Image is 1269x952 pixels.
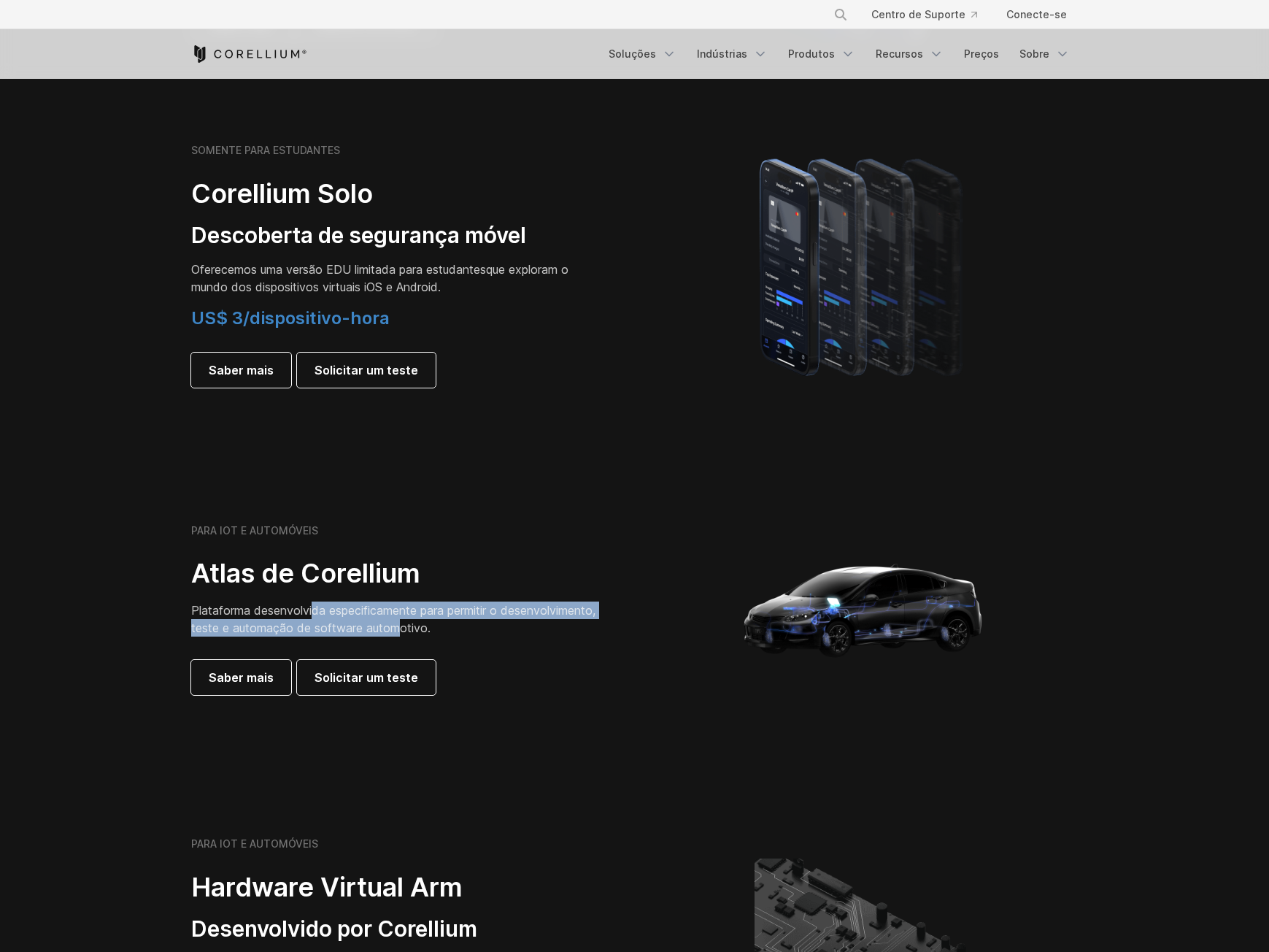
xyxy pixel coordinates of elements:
[697,47,747,60] font: Indústrias
[1019,47,1049,60] font: Sobre
[191,837,318,850] font: PARA IOT E AUTOMÓVEIS
[718,464,1010,756] img: Corellium_Hero_Atlas_alt
[191,307,390,329] font: US$ 3/dispositivo-hora
[209,363,274,377] font: Saber mais
[191,144,340,156] font: SOMENTE PARA ESTUDANTES
[191,871,463,903] font: Hardware Virtual Arm
[876,47,923,60] font: Recursos
[191,262,486,277] font: Oferecemos uma versão EDU limitada para estudantes
[191,353,291,388] a: Saber mais
[191,222,526,248] font: Descoberta de segurança móvel
[828,1,854,28] button: Procurar
[191,524,318,537] font: PARA IOT E AUTOMÓVEIS
[788,47,835,60] font: Produtos
[871,8,965,20] font: Centro de Suporte
[1006,8,1067,20] font: Conecte-se
[609,47,656,60] font: Soluções
[191,603,595,635] font: Plataforma desenvolvida especificamente para permitir o desenvolvimento, teste e automação de sof...
[191,557,420,589] font: Atlas de Corellium
[315,363,418,377] font: Solicitar um teste
[964,47,999,60] font: Preços
[297,660,436,695] a: Solicitar um teste
[191,660,291,695] a: Saber mais
[315,670,418,685] font: Solicitar um teste
[297,353,436,388] a: Solicitar um teste
[191,177,373,210] font: Corellium Solo
[209,670,274,685] font: Saber mais
[191,915,477,942] font: Desenvolvido por Corellium
[730,138,997,394] img: Uma linha de quatro modelos de iPhone se tornando mais gradientes e desfocados
[816,1,1079,28] div: Menu de navegação
[600,41,1079,67] div: Menu de navegação
[191,45,307,63] a: Página inicial do Corellium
